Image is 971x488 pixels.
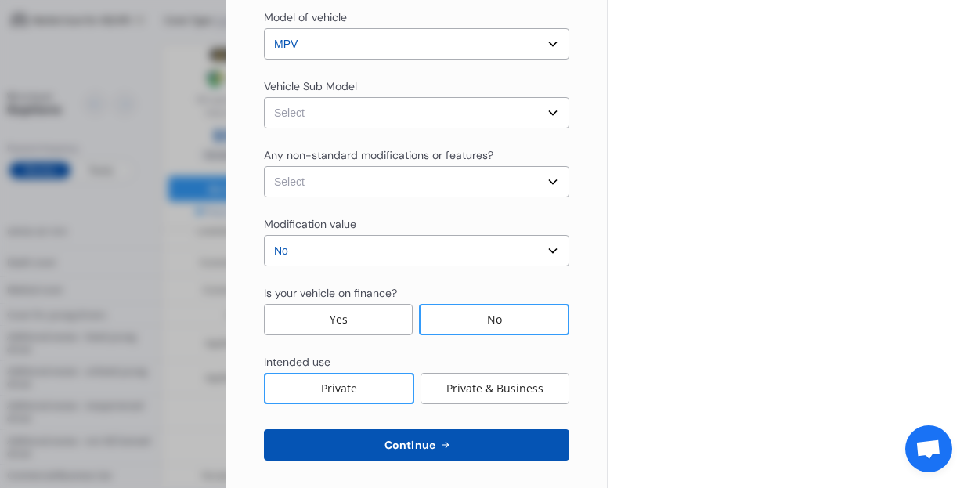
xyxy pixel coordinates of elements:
[905,425,952,472] div: Open chat
[264,78,357,94] div: Vehicle Sub Model
[264,429,569,461] button: Continue
[264,354,330,370] div: Intended use
[264,304,413,335] div: Yes
[264,216,356,232] div: Modification value
[264,285,397,301] div: Is your vehicle on finance?
[264,373,414,404] div: Private
[421,373,569,404] div: Private & Business
[419,304,569,335] div: No
[381,439,439,451] span: Continue
[264,147,493,163] div: Any non-standard modifications or features?
[264,9,347,25] div: Model of vehicle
